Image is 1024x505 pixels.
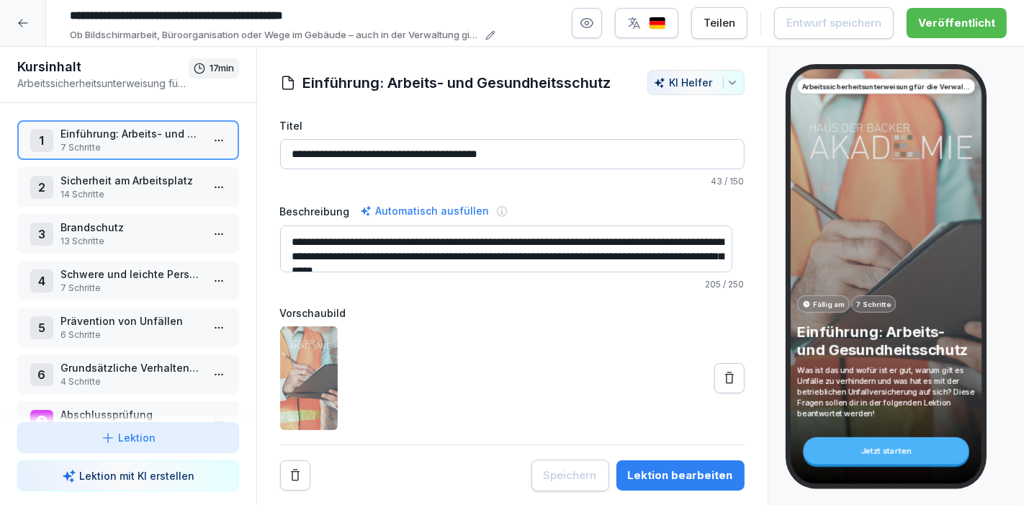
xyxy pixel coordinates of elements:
img: eq5skba6j70or7btgfkh138l.png [280,326,338,430]
p: 7 Schritte [60,282,202,295]
div: KI Helfer [654,76,738,89]
div: 5Prävention von Unfällen6 Schritte [17,308,239,347]
h1: Kursinhalt [17,58,189,76]
div: Automatisch ausfüllen [357,202,493,220]
p: 13 Schritte [60,235,202,248]
button: Entwurf speichern [774,7,894,39]
p: Schwere und leichte Personen schaden [60,267,202,282]
p: Einführung: Arbeits- und Gesundheitsschutz [60,126,202,141]
p: / 250 [280,278,745,291]
span: 205 [706,279,722,290]
div: 2 [30,176,53,199]
div: 6Grundsätzliche Verhaltensregeln4 Schritte [17,354,239,394]
p: Sicherheit am Arbeitsplatz [60,173,202,188]
button: Veröffentlicht [907,8,1007,38]
p: Brandschutz [60,220,202,235]
div: 1 [30,129,53,152]
div: Entwurf speichern [786,15,881,31]
p: 7 Schritte [60,141,202,154]
button: Lektion bearbeiten [616,460,745,491]
span: 43 [711,176,723,187]
button: Remove [280,460,310,491]
p: Fällig am [813,299,844,309]
div: 4Schwere und leichte Personen schaden7 Schritte [17,261,239,300]
img: de.svg [649,17,666,30]
p: Ob Bildschirmarbeit, Büroorganisation oder Wege im Gebäude – auch in der Verwaltung gibt es Risik... [70,28,481,43]
button: KI Helfer [647,70,745,95]
p: 14 Schritte [60,188,202,201]
div: 6 [30,363,53,386]
label: Beschreibung [280,204,350,219]
p: 7 Schritte [856,299,890,309]
p: Abschlussprüfung [60,407,202,422]
button: Lektion mit KI erstellen [17,460,239,491]
p: Prävention von Unfällen [60,313,202,329]
button: Lektion [17,422,239,453]
p: Arbeitssicherheitsunterweisung für die Verwaltung [17,76,189,91]
div: 3Brandschutz13 Schritte [17,214,239,254]
div: 3 [30,223,53,246]
div: Jetzt starten [803,437,969,465]
p: / 150 [280,175,745,188]
div: 4 [30,269,53,292]
p: Lektion mit KI erstellen [79,468,194,483]
p: 6 Schritte [60,329,202,341]
p: 4 Schritte [60,375,202,388]
p: Lektion [118,430,156,445]
div: Veröffentlicht [918,15,995,31]
button: Teilen [691,7,747,39]
div: Speichern [544,468,597,483]
div: Teilen [704,15,735,31]
p: 17 min [210,61,235,76]
p: Einführung: Arbeits- und Gesundheitsschutz [797,322,975,359]
div: 5 [30,316,53,339]
p: Was ist das und wofür ist er gut, warum gilt es Unfälle zu verhindern und was hat es mit der betr... [797,365,975,419]
label: Vorschaubild [280,305,745,321]
label: Titel [280,118,745,133]
p: Arbeitssicherheitsunterweisung für die Verwaltung [801,81,971,91]
div: Lektion bearbeiten [628,468,733,483]
h1: Einführung: Arbeits- und Gesundheitsschutz [303,72,611,94]
div: 2Sicherheit am Arbeitsplatz14 Schritte [17,167,239,207]
div: Abschlussprüfung8 Schritte [17,401,239,441]
p: Grundsätzliche Verhaltensregeln [60,360,202,375]
div: 1Einführung: Arbeits- und Gesundheitsschutz7 Schritte [17,120,239,160]
button: Speichern [531,460,609,491]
